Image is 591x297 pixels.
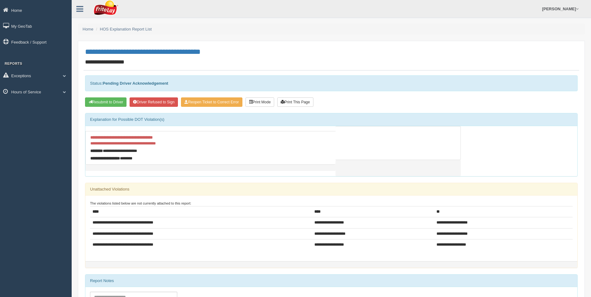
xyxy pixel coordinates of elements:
[85,97,126,107] button: Resubmit To Driver
[83,27,93,31] a: Home
[100,27,152,31] a: HOS Explanation Report List
[102,81,168,86] strong: Pending Driver Acknowledgement
[277,97,313,107] button: Print This Page
[130,97,178,107] button: Driver Refused to Sign
[85,75,578,91] div: Status:
[245,97,274,107] button: Print Mode
[85,275,577,287] div: Report Notes
[85,183,577,196] div: Unattached Violations
[90,201,191,205] small: The violations listed below are not currently attached to this report:
[181,97,242,107] button: Reopen Ticket
[85,113,577,126] div: Explanation for Possible DOT Violation(s)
